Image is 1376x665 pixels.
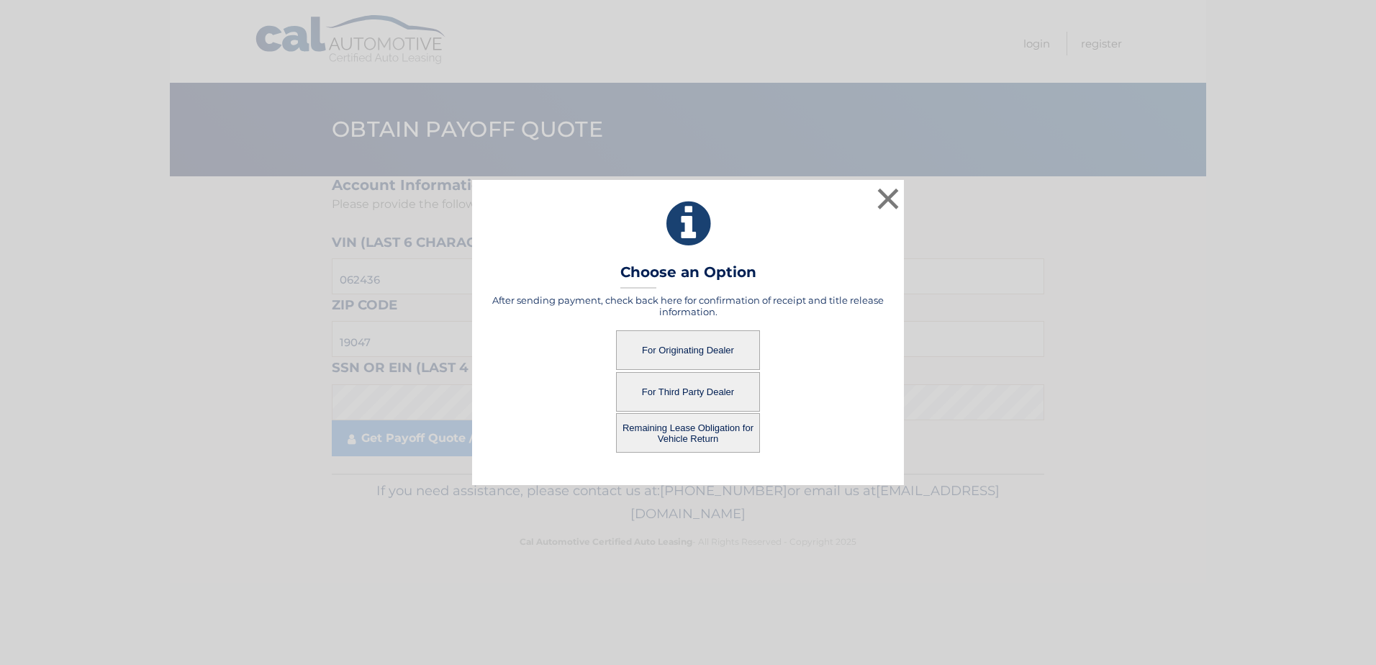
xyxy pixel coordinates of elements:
button: For Third Party Dealer [616,372,760,412]
h3: Choose an Option [620,263,756,289]
button: For Originating Dealer [616,330,760,370]
button: Remaining Lease Obligation for Vehicle Return [616,413,760,453]
h5: After sending payment, check back here for confirmation of receipt and title release information. [490,294,886,317]
button: × [874,184,902,213]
